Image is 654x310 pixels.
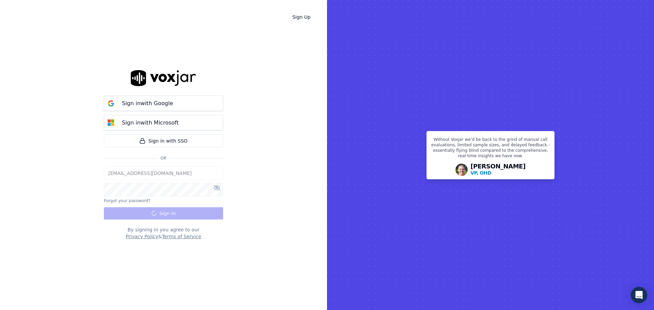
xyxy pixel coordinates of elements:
p: VP, OHD [470,169,491,176]
button: Forgot your password? [104,198,150,203]
img: logo [131,70,196,86]
p: Sign in with Google [122,99,173,108]
img: google Sign in button [104,97,118,110]
div: Open Intercom Messenger [631,287,647,303]
p: Without Voxjar we’d be back to the grind of manual call evaluations, limited sample sizes, and de... [431,137,550,161]
img: Avatar [455,164,468,176]
a: Sign Up [287,11,316,23]
a: Sign in with SSO [104,134,223,147]
button: Terms of Service [162,233,201,240]
button: Privacy Policy [126,233,158,240]
button: Sign inwith Microsoft [104,115,223,130]
input: Email [104,166,223,180]
div: By signing in you agree to our & [104,226,223,240]
img: microsoft Sign in button [104,116,118,130]
div: [PERSON_NAME] [470,163,526,176]
span: Or [158,156,169,161]
p: Sign in with Microsoft [122,119,178,127]
button: Sign inwith Google [104,96,223,111]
